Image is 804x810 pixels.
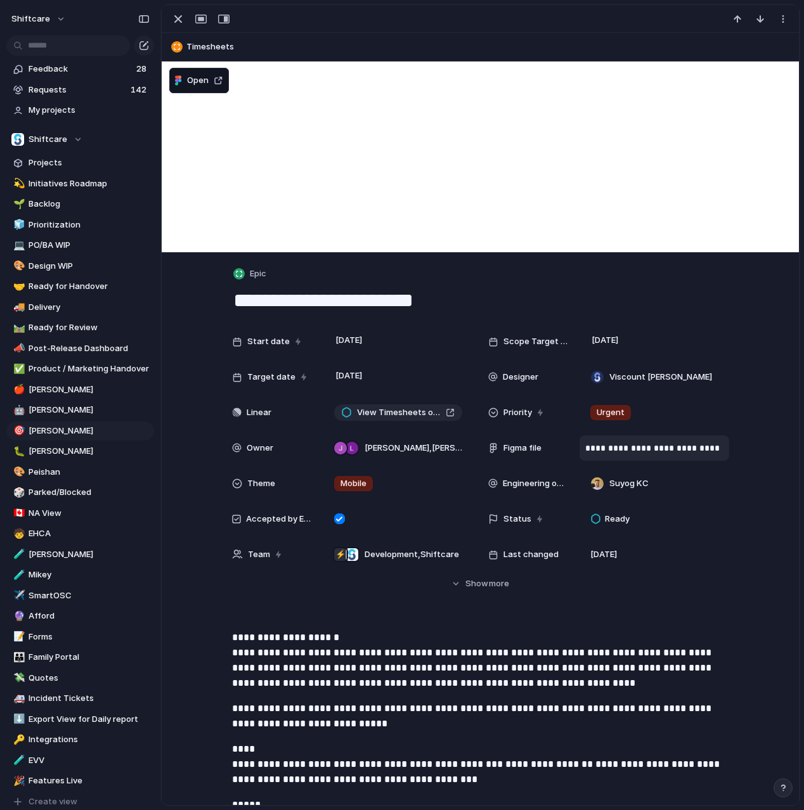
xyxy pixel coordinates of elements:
span: Scope Target Date [503,335,569,348]
span: Backlog [29,198,150,210]
span: Family Portal [29,651,150,664]
div: 🎯[PERSON_NAME] [6,421,154,440]
div: 🎨 [13,465,22,479]
span: [PERSON_NAME] [29,425,150,437]
div: ✈️SmartOSC [6,586,154,605]
span: Theme [247,477,275,490]
span: shiftcare [11,13,50,25]
span: Post-Release Dashboard [29,342,150,355]
button: 🐛 [11,445,24,458]
span: Epic [250,267,266,280]
a: 📣Post-Release Dashboard [6,339,154,358]
button: 👪 [11,651,24,664]
button: 🎉 [11,775,24,787]
span: [DATE] [588,333,622,348]
div: 🎨Design WIP [6,257,154,276]
span: Export View for Daily report [29,713,150,726]
div: 🧪EVV [6,751,154,770]
button: 💻 [11,239,24,252]
div: 🎉 [13,774,22,788]
a: ⬇️Export View for Daily report [6,710,154,729]
a: Projects [6,153,154,172]
span: Designer [503,371,538,383]
span: [DATE] [332,368,366,383]
span: My projects [29,104,150,117]
span: 28 [136,63,149,75]
span: Development , Shiftcare [365,548,459,561]
div: 🚑 [13,691,22,706]
button: 🧒 [11,527,24,540]
span: Quotes [29,672,150,685]
a: 🤝Ready for Handover [6,277,154,296]
div: ✅ [13,362,22,376]
button: 🧊 [11,219,24,231]
div: 🍎[PERSON_NAME] [6,380,154,399]
a: 🧪[PERSON_NAME] [6,545,154,564]
button: 🎨 [11,260,24,273]
a: 👪Family Portal [6,648,154,667]
a: 🐛[PERSON_NAME] [6,442,154,461]
button: 🧪 [11,548,24,561]
span: [PERSON_NAME] , [PERSON_NAME] [365,442,462,454]
button: Shiftcare [6,130,154,149]
div: 🔑 [13,733,22,747]
span: more [489,577,509,590]
a: 🚑Incident Tickets [6,689,154,708]
a: 🛤️Ready for Review [6,318,154,337]
div: 🧪 [13,568,22,582]
a: 💫Initiatives Roadmap [6,174,154,193]
div: 🔮 [13,609,22,624]
button: 🎯 [11,425,24,437]
div: 🧪 [13,753,22,768]
div: 👪 [13,650,22,665]
button: 💸 [11,672,24,685]
button: 🧪 [11,569,24,581]
span: Status [503,513,531,525]
div: 🤝 [13,280,22,294]
span: Accepted by Engineering [246,513,313,525]
a: 📝Forms [6,627,154,646]
a: My projects [6,101,154,120]
div: ✅Product / Marketing Handover [6,359,154,378]
a: 🚚Delivery [6,298,154,317]
div: 🇨🇦 [13,506,22,520]
a: 💸Quotes [6,669,154,688]
span: Forms [29,631,150,643]
span: SmartOSC [29,589,150,602]
div: 📝 [13,629,22,644]
a: 🎉Features Live [6,771,154,790]
span: Create view [29,795,77,808]
a: 🔑Integrations [6,730,154,749]
button: shiftcare [6,9,72,29]
span: [DATE] [590,548,617,561]
a: Requests142 [6,80,154,100]
span: Ready for Review [29,321,150,334]
a: 🧪Mikey [6,565,154,584]
div: 🐛 [13,444,22,459]
div: 🧊Prioritization [6,215,154,235]
a: 🔮Afford [6,607,154,626]
div: 🤖 [13,403,22,418]
div: 🤖[PERSON_NAME] [6,401,154,420]
a: 🌱Backlog [6,195,154,214]
span: Shiftcare [29,133,67,146]
a: 🎲Parked/Blocked [6,483,154,502]
button: 🔮 [11,610,24,622]
button: 📝 [11,631,24,643]
span: View Timesheets on App [357,406,441,419]
span: Prioritization [29,219,150,231]
button: Epic [231,265,270,283]
button: Open [169,68,229,93]
a: View Timesheets on App [334,404,462,421]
